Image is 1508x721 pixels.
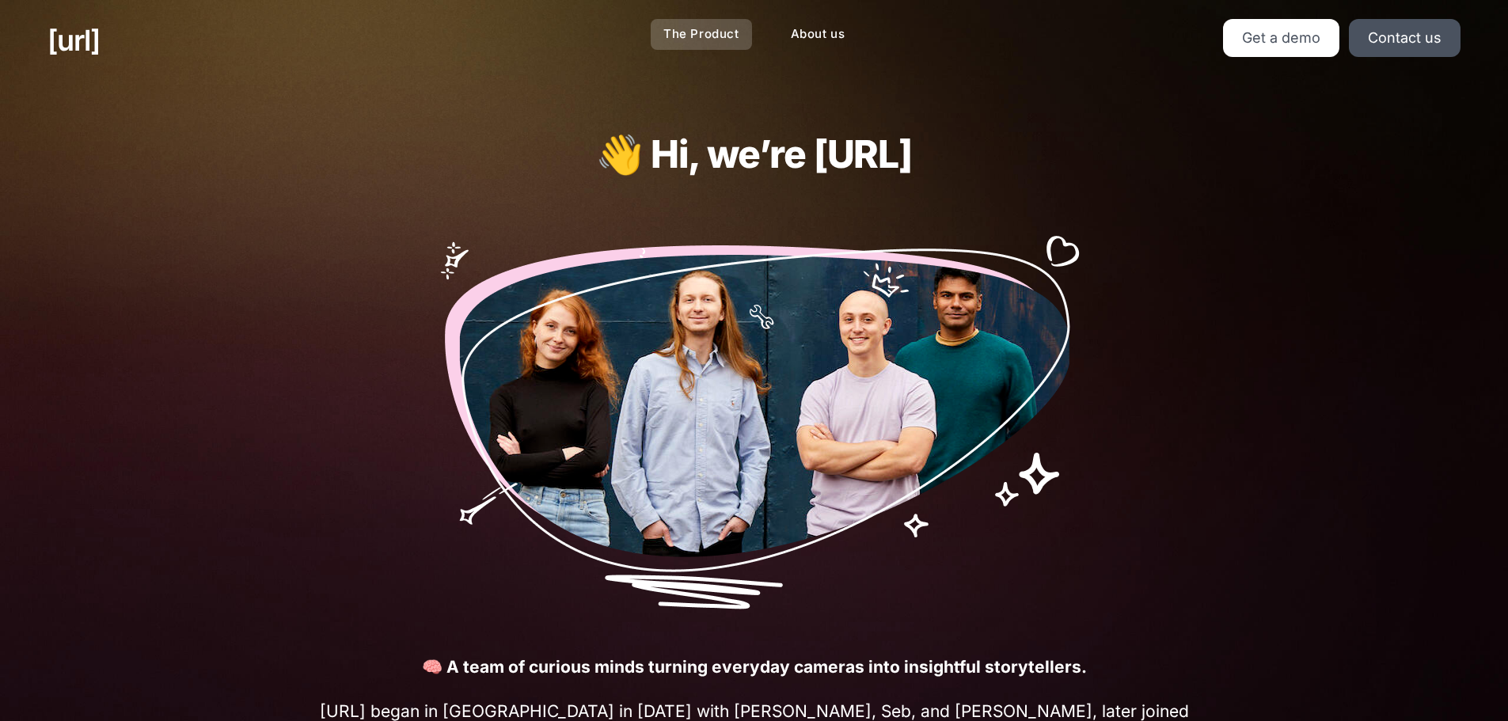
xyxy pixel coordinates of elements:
[651,19,752,50] a: The Product
[1349,19,1461,57] a: Contact us
[396,133,1113,176] h1: 👋 Hi, we’re [URL]
[47,19,100,62] a: [URL]
[778,19,858,50] a: About us
[1223,19,1339,57] a: Get a demo
[422,657,1087,677] strong: 🧠 A team of curious minds turning everyday cameras into insightful storytellers.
